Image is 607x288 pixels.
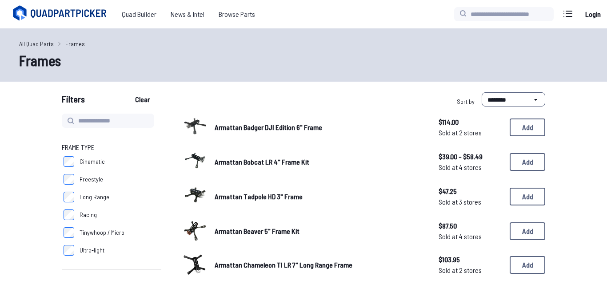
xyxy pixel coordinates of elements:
span: Sold at 3 stores [439,197,503,207]
input: Long Range [64,192,74,202]
button: Clear [128,92,157,107]
input: Racing [64,209,74,220]
button: Add [510,256,545,274]
a: All Quad Parts [19,39,54,48]
button: Add [510,188,545,205]
button: Add [510,153,545,171]
img: image [183,217,208,242]
span: Cinematic [80,157,105,166]
span: Armattan Chameleon TI LR 7" Long Range Frame [215,260,352,269]
span: Ultra-light [80,246,104,255]
a: image [183,217,208,245]
a: Quad Builder [115,5,164,23]
img: image [183,183,208,208]
span: $87.50 [439,221,503,231]
span: Freestyle [80,175,103,184]
span: Armattan Beaver 5" Frame Kit [215,227,300,235]
input: Tinywhoop / Micro [64,227,74,238]
a: Armattan Bobcat LR 4" Frame Kit [215,157,424,167]
a: Armattan Badger DJI Edition 6" Frame [215,122,424,133]
a: Frames [65,39,85,48]
span: $39.00 - $58.49 [439,151,503,162]
span: Sort by [457,98,475,105]
a: News & Intel [164,5,212,23]
a: Armattan Beaver 5" Frame Kit [215,226,424,237]
span: Armattan Bobcat LR 4" Frame Kit [215,158,309,166]
img: image [183,254,208,275]
span: $47.25 [439,186,503,197]
span: Long Range [80,193,109,201]
span: Filters [62,92,85,110]
img: image [183,114,208,138]
span: Sold at 2 stores [439,127,503,138]
button: Add [510,222,545,240]
span: Sold at 4 stores [439,231,503,242]
a: image [183,183,208,210]
span: Racing [80,210,97,219]
img: image [183,148,208,173]
a: Armattan Chameleon TI LR 7" Long Range Frame [215,260,424,270]
h1: Frames [19,50,588,71]
select: Sort by [482,92,545,107]
a: Login [582,5,603,23]
span: Sold at 2 stores [439,265,503,276]
span: Frame Type [62,142,95,153]
input: Ultra-light [64,245,74,256]
span: $103.95 [439,254,503,265]
span: Sold at 4 stores [439,162,503,173]
span: Armattan Badger DJI Edition 6" Frame [215,123,322,131]
span: $114.00 [439,117,503,127]
input: Cinematic [64,156,74,167]
button: Add [510,118,545,136]
span: Armattan Tadpole HD 3" Frame [215,192,303,201]
a: Armattan Tadpole HD 3" Frame [215,191,424,202]
span: Tinywhoop / Micro [80,228,124,237]
a: image [183,148,208,176]
a: image [183,252,208,278]
a: Browse Parts [212,5,262,23]
input: Freestyle [64,174,74,185]
a: image [183,114,208,141]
